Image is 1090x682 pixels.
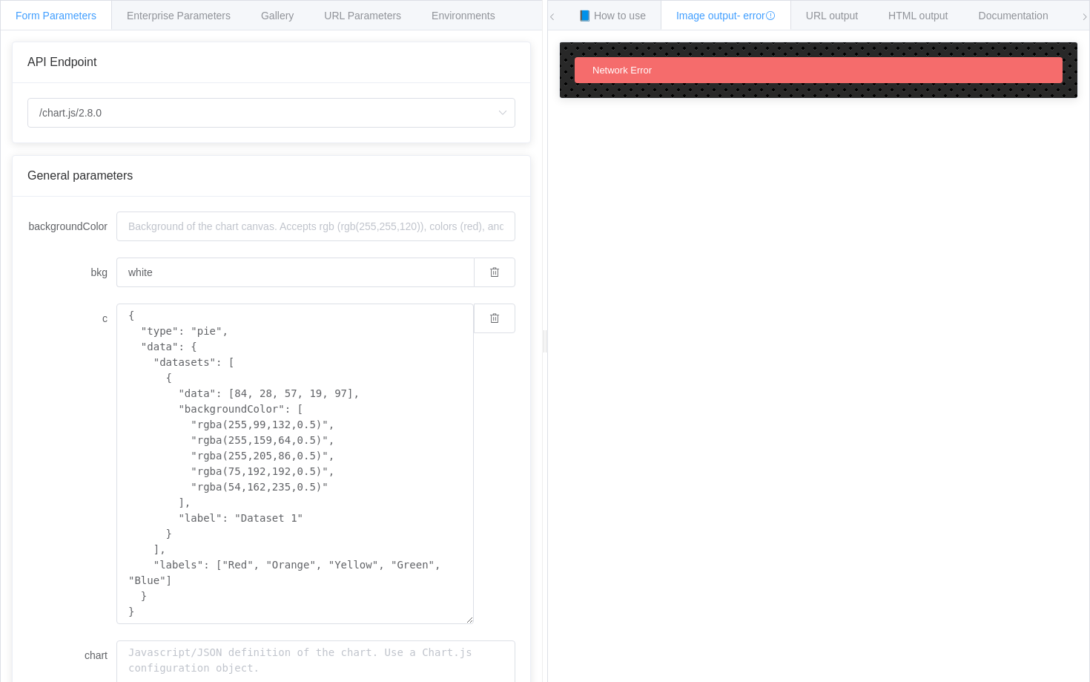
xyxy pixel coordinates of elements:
[27,304,116,333] label: c
[16,10,96,22] span: Form Parameters
[888,10,948,22] span: HTML output
[27,98,515,128] input: Select
[806,10,858,22] span: URL output
[27,212,116,241] label: backgroundColor
[27,169,133,182] span: General parameters
[116,212,515,241] input: Background of the chart canvas. Accepts rgb (rgb(255,255,120)), colors (red), and url-encoded hex...
[592,65,652,76] span: Network Error
[676,10,776,22] span: Image output
[27,640,116,670] label: chart
[27,258,116,287] label: bkg
[578,10,646,22] span: 📘 How to use
[432,10,495,22] span: Environments
[127,10,231,22] span: Enterprise Parameters
[324,10,401,22] span: URL Parameters
[116,258,474,287] input: Background of the chart canvas. Accepts rgb (rgb(255,255,120)), colors (red), and url-encoded hex...
[261,10,294,22] span: Gallery
[737,10,776,22] span: - error
[979,10,1048,22] span: Documentation
[27,56,96,68] span: API Endpoint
